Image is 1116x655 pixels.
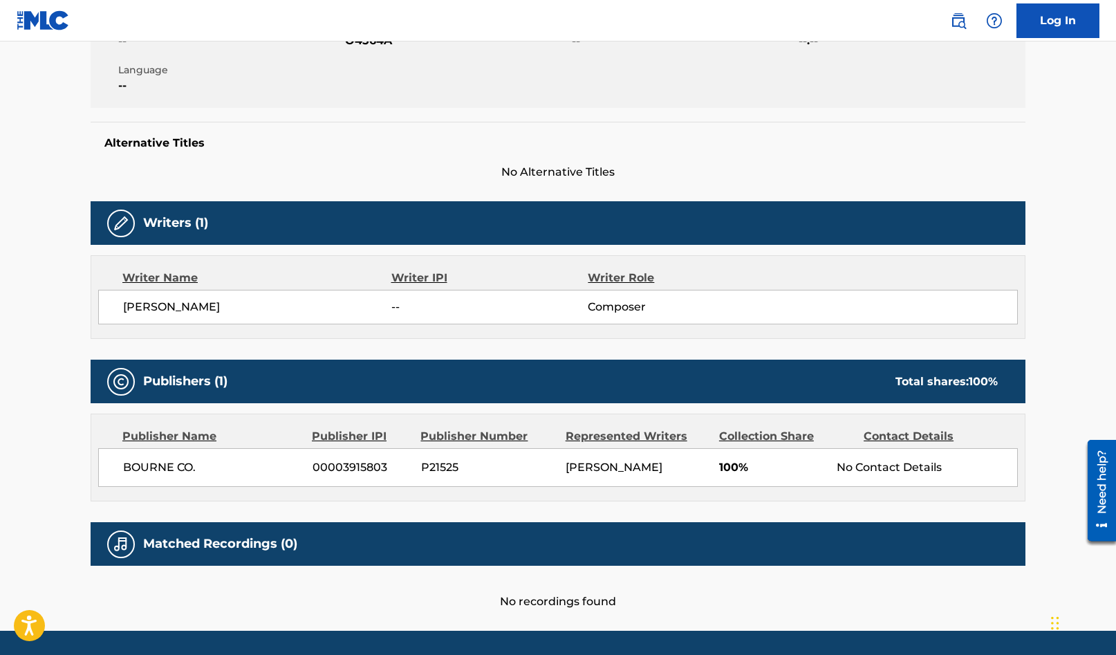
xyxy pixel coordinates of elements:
div: Help [980,7,1008,35]
span: 100% [719,459,826,476]
span: 00003915803 [313,459,411,476]
span: P21525 [421,459,555,476]
div: Writer Role [588,270,767,286]
span: Composer [588,299,767,315]
img: search [950,12,967,29]
span: No Alternative Titles [91,164,1025,181]
div: No Contact Details [837,459,1017,476]
div: Drag [1051,602,1059,644]
span: -- [391,299,588,315]
div: Contact Details [864,428,998,445]
h5: Publishers (1) [143,373,227,389]
div: Writer Name [122,270,391,286]
div: Publisher Name [122,428,301,445]
div: Writer IPI [391,270,588,286]
div: Collection Share [719,428,853,445]
div: Publisher Number [420,428,555,445]
iframe: Chat Widget [1047,589,1116,655]
span: -- [118,77,342,94]
img: Matched Recordings [113,536,129,553]
iframe: Resource Center [1077,434,1116,546]
span: [PERSON_NAME] [566,461,662,474]
span: Language [118,63,342,77]
img: Publishers [113,373,129,390]
img: MLC Logo [17,10,70,30]
div: No recordings found [91,566,1025,610]
div: Total shares: [895,373,998,390]
img: Writers [113,215,129,232]
h5: Matched Recordings (0) [143,536,297,552]
h5: Alternative Titles [104,136,1012,150]
div: Publisher IPI [312,428,410,445]
a: Log In [1016,3,1099,38]
a: Public Search [945,7,972,35]
h5: Writers (1) [143,215,208,231]
div: Represented Writers [566,428,709,445]
span: BOURNE CO. [123,459,302,476]
span: [PERSON_NAME] [123,299,391,315]
span: 100 % [969,375,998,388]
img: help [986,12,1003,29]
